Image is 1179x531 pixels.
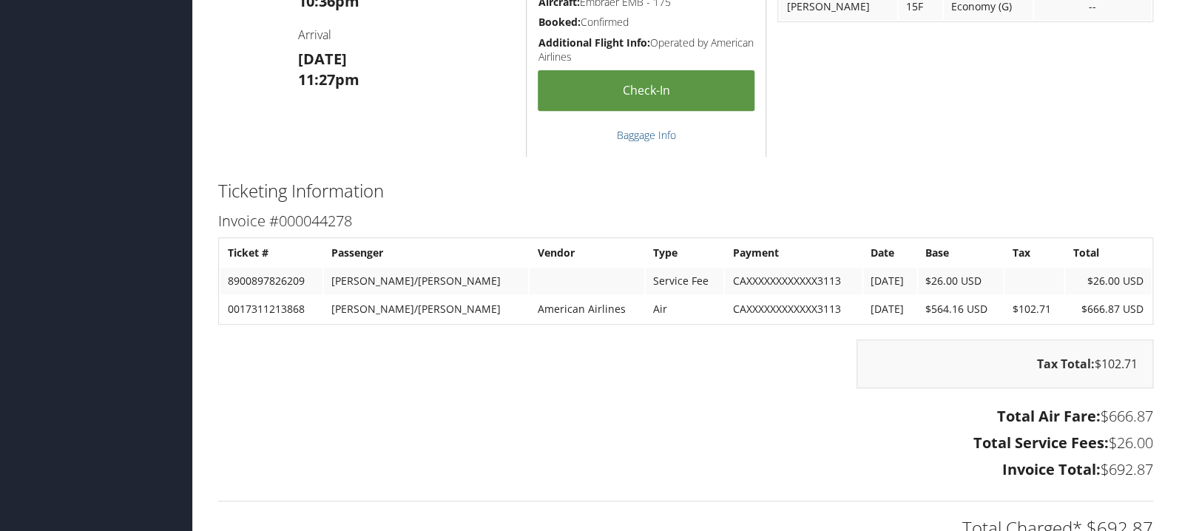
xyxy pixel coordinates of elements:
[857,339,1153,388] div: $102.71
[220,240,322,266] th: Ticket #
[646,268,724,294] td: Service Fee
[1065,240,1151,266] th: Total
[863,240,916,266] th: Date
[617,128,676,142] a: Baggage Info
[324,268,529,294] td: [PERSON_NAME]/[PERSON_NAME]
[218,406,1153,427] h3: $666.87
[973,433,1109,453] strong: Total Service Fees:
[1002,459,1101,479] strong: Invoice Total:
[530,240,643,266] th: Vendor
[218,178,1153,203] h2: Ticketing Information
[725,240,861,266] th: Payment
[220,296,322,322] td: 0017311213868
[1065,296,1151,322] td: $666.87 USD
[646,296,724,322] td: Air
[538,35,754,64] h5: Operated by American Airlines
[863,268,916,294] td: [DATE]
[298,49,347,69] strong: [DATE]
[918,268,1004,294] td: $26.00 USD
[1037,356,1095,372] strong: Tax Total:
[538,15,754,30] h5: Confirmed
[725,268,861,294] td: CAXXXXXXXXXXXX3113
[1065,268,1151,294] td: $26.00 USD
[997,406,1101,426] strong: Total Air Fare:
[538,35,649,50] strong: Additional Flight Info:
[646,240,724,266] th: Type
[298,27,516,43] h4: Arrival
[1004,240,1064,266] th: Tax
[538,70,754,111] a: Check-in
[918,296,1004,322] td: $564.16 USD
[725,296,861,322] td: CAXXXXXXXXXXXX3113
[324,296,529,322] td: [PERSON_NAME]/[PERSON_NAME]
[298,70,359,89] strong: 11:27pm
[538,15,580,29] strong: Booked:
[218,211,1153,231] h3: Invoice #000044278
[220,268,322,294] td: 8900897826209
[918,240,1004,266] th: Base
[218,433,1153,453] h3: $26.00
[1004,296,1064,322] td: $102.71
[218,459,1153,480] h3: $692.87
[530,296,643,322] td: American Airlines
[863,296,916,322] td: [DATE]
[324,240,529,266] th: Passenger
